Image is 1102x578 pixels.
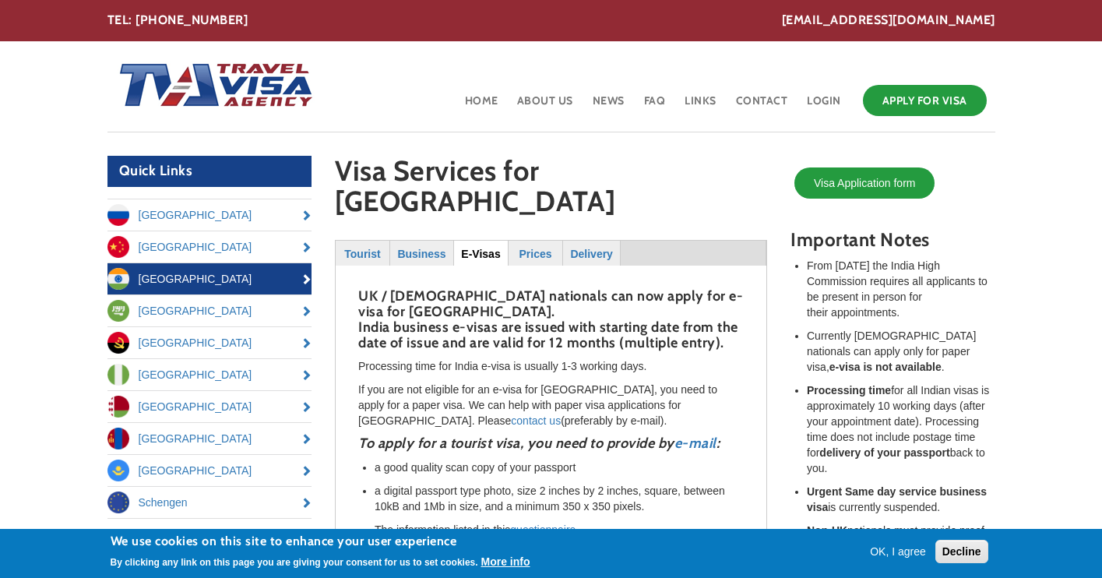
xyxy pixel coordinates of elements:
a: About Us [516,81,575,132]
a: Login [805,81,843,132]
strong: Prices [519,248,552,260]
a: [EMAIL_ADDRESS][DOMAIN_NAME] [782,12,995,30]
a: FAQ [643,81,667,132]
a: [GEOGRAPHIC_DATA] [107,231,312,263]
strong: Tourist [344,248,380,260]
a: [GEOGRAPHIC_DATA] [107,455,312,486]
li: The information listed in this [375,522,744,537]
li: From [DATE] the India High Commission requires all applicants to be present in person for their a... [807,258,995,320]
img: Home [107,48,315,125]
a: Home [463,81,500,132]
a: Contact [734,81,790,132]
a: Visa Application form [794,167,935,199]
strong: To apply for a tourist visa, you need to provide by : [358,435,720,452]
a: [GEOGRAPHIC_DATA] [107,359,312,390]
button: More info [481,554,530,569]
strong: e-visa is not available [829,361,942,373]
a: Business [391,241,452,265]
a: Prices [509,241,562,265]
a: [GEOGRAPHIC_DATA] [107,199,312,231]
a: contact us [511,414,561,427]
strong: Delivery [570,248,612,260]
a: Schengen [107,487,312,518]
li: Currently [DEMOGRAPHIC_DATA] nationals can apply only for paper visa, . [807,328,995,375]
a: [GEOGRAPHIC_DATA] [107,263,312,294]
h1: Visa Services for [GEOGRAPHIC_DATA] [335,156,767,224]
a: e-mail [674,435,716,452]
a: [GEOGRAPHIC_DATA] [107,295,312,326]
div: TEL: [PHONE_NUMBER] [107,12,995,30]
li: for all Indian visas is approximately 10 working days (after your appointment date). Processing t... [807,382,995,476]
a: questionnaire [510,523,576,536]
li: a good quality scan copy of your passport [375,460,744,475]
p: Processing time for India e-visa is usually 1-3 working days. [358,358,744,374]
a: [GEOGRAPHIC_DATA] [107,327,312,358]
strong: E-Visas [461,248,500,260]
h2: We use cookies on this site to enhance your user experience [111,533,530,550]
strong: Non-UK [807,524,847,537]
a: Delivery [564,241,619,265]
strong: Business [397,248,445,260]
a: [GEOGRAPHIC_DATA] [107,423,312,454]
a: [GEOGRAPHIC_DATA] [107,391,312,422]
a: E-Visas [454,241,508,265]
p: If you are not eligible for an e-visa for [GEOGRAPHIC_DATA], you need to apply for a paper visa. ... [358,382,744,428]
a: Tourist [336,241,389,265]
p: By clicking any link on this page you are giving your consent for us to set cookies. [111,557,478,568]
li: a digital passport type photo, size 2 inches by 2 inches, square, between 10kB and 1Mb in size, a... [375,483,744,514]
strong: Processing time [807,384,891,396]
strong: delivery of your passport [819,446,949,459]
a: Apply for Visa [863,85,987,116]
strong: Urgent Same day service business visa [807,485,987,513]
a: Links [683,81,718,132]
button: Decline [935,540,988,563]
h3: Important Notes [790,230,995,250]
h4: UK / [DEMOGRAPHIC_DATA] nationals can now apply for e-visa for [GEOGRAPHIC_DATA]. India business ... [358,289,744,351]
li: nationals must provide proof of residency in the [GEOGRAPHIC_DATA] for 2 years [807,523,995,569]
li: is currently suspended. [807,484,995,515]
a: News [591,81,626,132]
button: OK, I agree [864,544,932,559]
